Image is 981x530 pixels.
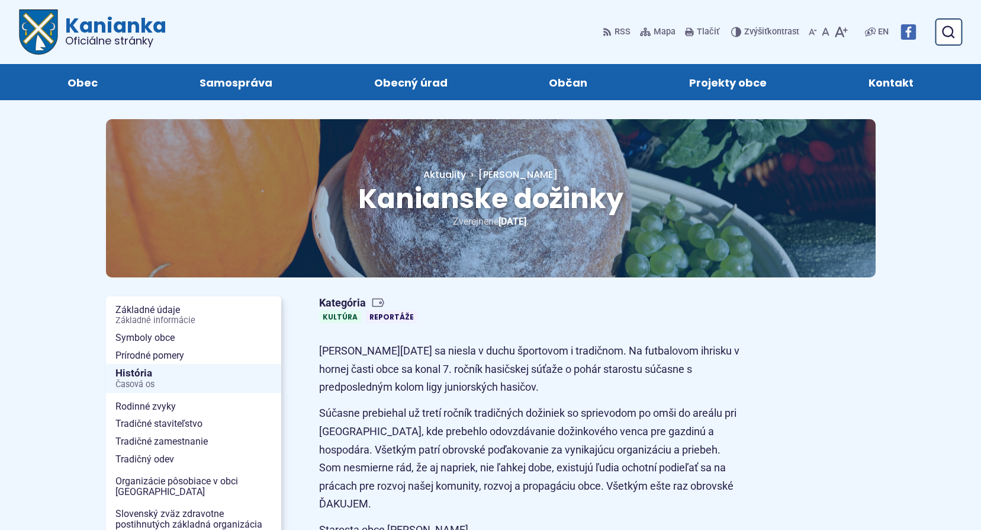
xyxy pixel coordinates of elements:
[106,415,281,433] a: Tradičné staviteľstvo
[106,364,281,393] a: HistóriaČasová os
[319,342,739,397] p: [PERSON_NAME][DATE] sa niesla v duchu športovom i tradičnom. Na futbalovom ihrisku v hornej časti...
[374,64,448,100] span: Obecný úrad
[115,433,272,451] span: Tradičné zamestnanie
[28,64,137,100] a: Obec
[160,64,311,100] a: Samospráva
[697,27,719,37] span: Tlačiť
[829,64,953,100] a: Kontakt
[106,433,281,451] a: Tradičné zamestnanie
[478,168,558,181] span: [PERSON_NAME]
[200,64,272,100] span: Samospráva
[106,329,281,347] a: Symboly obce
[603,20,633,44] a: RSS
[683,20,722,44] button: Tlačiť
[58,15,166,46] span: Kanianka
[731,20,802,44] button: Zvýšiťkontrast
[115,472,272,500] span: Organizácie pôsobiace v obci [GEOGRAPHIC_DATA]
[638,20,678,44] a: Mapa
[744,27,767,37] span: Zvýšiť
[106,472,281,500] a: Organizácie pôsobiace v obci [GEOGRAPHIC_DATA]
[67,64,98,100] span: Obec
[115,415,272,433] span: Tradičné staviteľstvo
[423,168,466,181] a: Aktuality
[869,64,914,100] span: Kontakt
[106,301,281,329] a: Základné údajeZákladné informácie
[876,25,891,39] a: EN
[65,36,166,46] span: Oficiálne stránky
[115,398,272,416] span: Rodinné zvyky
[115,316,272,325] span: Základné informácie
[319,404,739,513] p: Súčasne prebiehal už tretí ročník tradičných dožiniek so sprievodom po omši do areálu pri [GEOGRA...
[106,398,281,416] a: Rodinné zvyky
[19,9,166,55] a: Logo Kanianka, prejsť na domovskú stránku.
[900,24,916,40] img: Prejsť na Facebook stránku
[498,216,526,227] span: [DATE]
[319,296,422,310] span: Kategória
[819,20,832,44] button: Nastaviť pôvodnú veľkosť písma
[115,451,272,468] span: Tradičný odev
[654,25,676,39] span: Mapa
[832,20,850,44] button: Zväčšiť veľkosť písma
[466,168,558,181] a: [PERSON_NAME]
[115,301,272,329] span: Základné údaje
[358,180,623,218] span: Kanianske dožinky
[319,311,361,323] a: Kultúra
[689,64,767,100] span: Projekty obce
[115,329,272,347] span: Symboly obce
[115,364,272,393] span: História
[510,64,627,100] a: Občan
[650,64,806,100] a: Projekty obce
[19,9,58,55] img: Prejsť na domovskú stránku
[335,64,487,100] a: Obecný úrad
[115,380,272,389] span: Časová os
[744,27,799,37] span: kontrast
[549,64,587,100] span: Občan
[806,20,819,44] button: Zmenšiť veľkosť písma
[615,25,631,39] span: RSS
[366,311,417,323] a: Reportáže
[115,347,272,365] span: Prírodné pomery
[106,451,281,468] a: Tradičný odev
[878,25,889,39] span: EN
[106,347,281,365] a: Prírodné pomery
[144,213,838,229] p: Zverejnené .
